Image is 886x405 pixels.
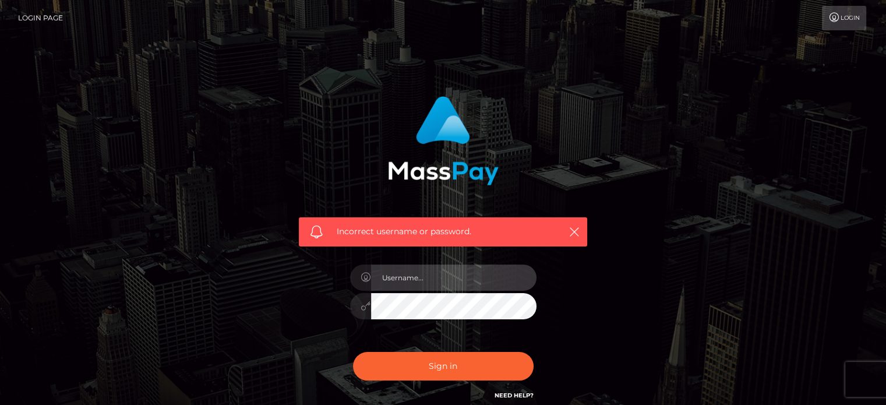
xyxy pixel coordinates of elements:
button: Sign in [353,352,534,381]
a: Need Help? [495,392,534,399]
a: Login Page [18,6,63,30]
input: Username... [371,265,536,291]
a: Login [822,6,866,30]
img: MassPay Login [388,96,499,185]
span: Incorrect username or password. [337,226,549,238]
